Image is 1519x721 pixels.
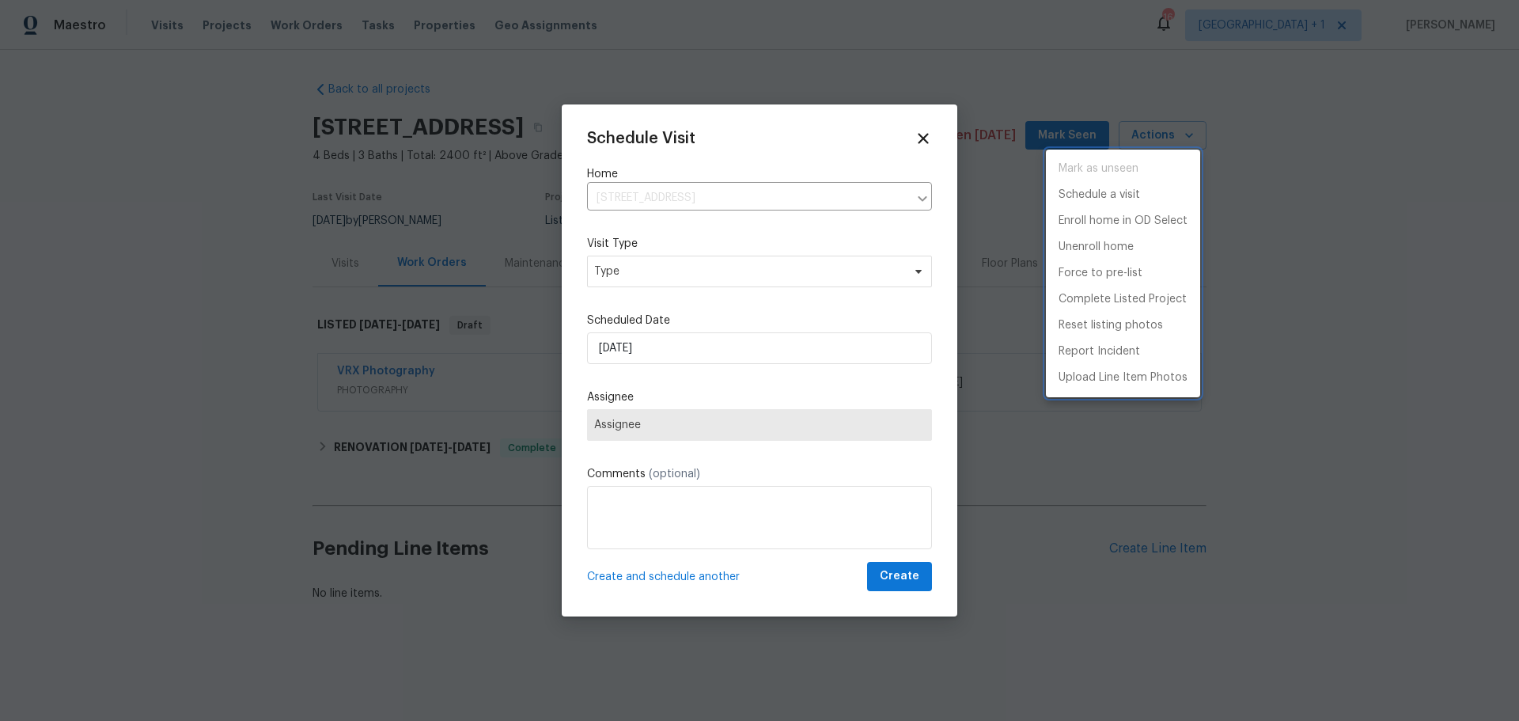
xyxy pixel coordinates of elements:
[1059,317,1163,334] p: Reset listing photos
[1059,370,1188,386] p: Upload Line Item Photos
[1059,213,1188,230] p: Enroll home in OD Select
[1059,265,1142,282] p: Force to pre-list
[1059,187,1140,203] p: Schedule a visit
[1059,343,1140,360] p: Report Incident
[1059,291,1187,308] p: Complete Listed Project
[1059,239,1134,256] p: Unenroll home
